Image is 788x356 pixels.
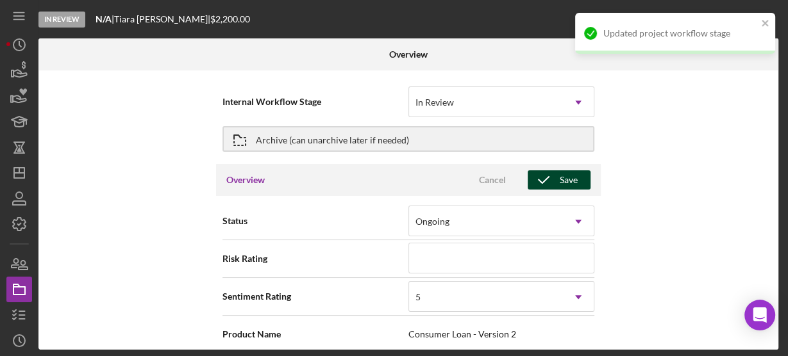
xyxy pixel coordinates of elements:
[96,14,114,24] div: |
[96,13,112,24] b: N/A
[114,14,210,24] div: Tiara [PERSON_NAME] |
[603,28,757,38] div: Updated project workflow stage
[222,290,408,303] span: Sentiment Rating
[222,214,408,227] span: Status
[408,329,594,339] span: Consumer Loan - Version 2
[256,127,409,150] div: Archive (can unarchive later if needed)
[389,49,428,60] b: Overview
[222,252,408,265] span: Risk Rating
[744,300,775,330] div: Open Intercom Messenger
[222,126,594,152] button: Archive (can unarchive later if needed)
[761,18,770,30] button: close
[222,328,408,341] span: Product Name
[226,174,265,186] h3: Overview
[210,14,254,24] div: $2,200.00
[415,216,449,227] div: Ongoing
[479,170,506,190] div: Cancel
[415,97,454,108] div: In Review
[560,170,578,190] div: Save
[528,170,591,190] button: Save
[222,95,408,108] span: Internal Workflow Stage
[415,292,421,302] div: 5
[38,12,85,28] div: In Review
[460,170,524,190] button: Cancel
